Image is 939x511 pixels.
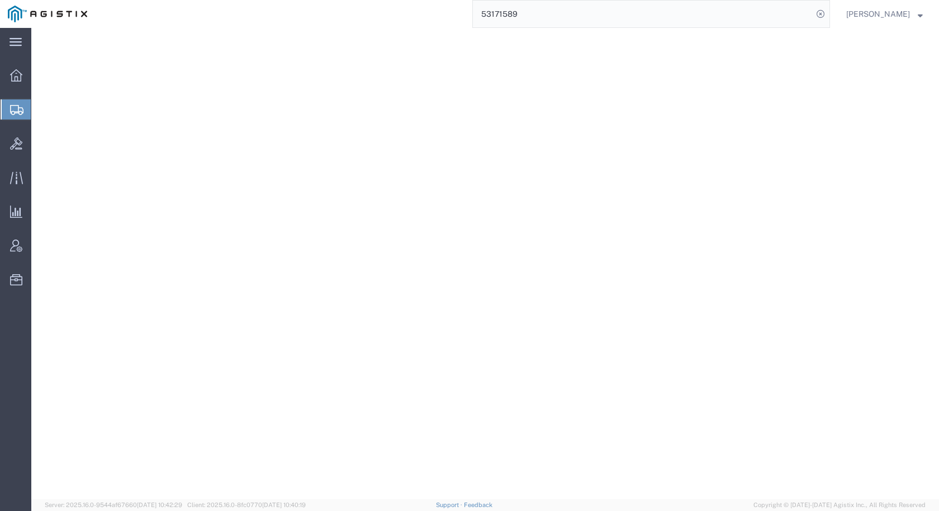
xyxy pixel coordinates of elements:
[846,8,910,20] span: Andrew Wacyra
[464,502,492,508] a: Feedback
[436,502,464,508] a: Support
[187,502,306,508] span: Client: 2025.16.0-8fc0770
[31,28,939,499] iframe: FS Legacy Container
[8,6,87,22] img: logo
[137,502,182,508] span: [DATE] 10:42:29
[45,502,182,508] span: Server: 2025.16.0-9544af67660
[753,500,926,510] span: Copyright © [DATE]-[DATE] Agistix Inc., All Rights Reserved
[846,7,923,21] button: [PERSON_NAME]
[262,502,306,508] span: [DATE] 10:40:19
[473,1,813,27] input: Search for shipment number, reference number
